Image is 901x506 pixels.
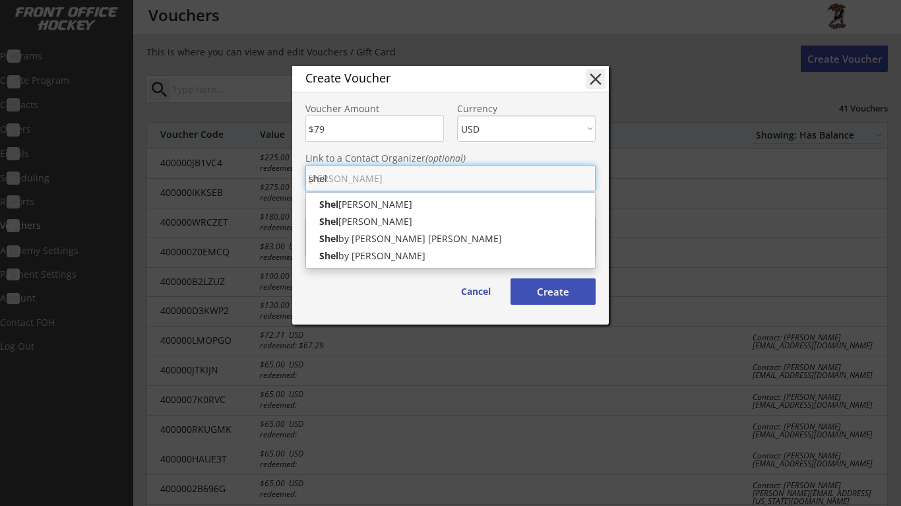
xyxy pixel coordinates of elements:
[305,154,596,163] div: Link to a Contact Organizer
[586,69,606,89] button: close
[306,247,595,265] p: by [PERSON_NAME]
[319,232,338,245] strong: Shel
[425,152,466,164] em: (optional)
[457,104,596,113] div: Currency
[319,215,338,228] strong: Shel
[306,213,595,230] p: [PERSON_NAME]
[305,104,444,113] div: Voucher Amount
[306,196,595,213] p: [PERSON_NAME]
[319,249,338,262] strong: Shel
[319,198,338,210] strong: Shel
[306,230,595,247] p: by [PERSON_NAME] [PERSON_NAME]
[511,278,596,305] button: Create
[305,72,565,84] div: Create Voucher
[449,278,503,305] button: Cancel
